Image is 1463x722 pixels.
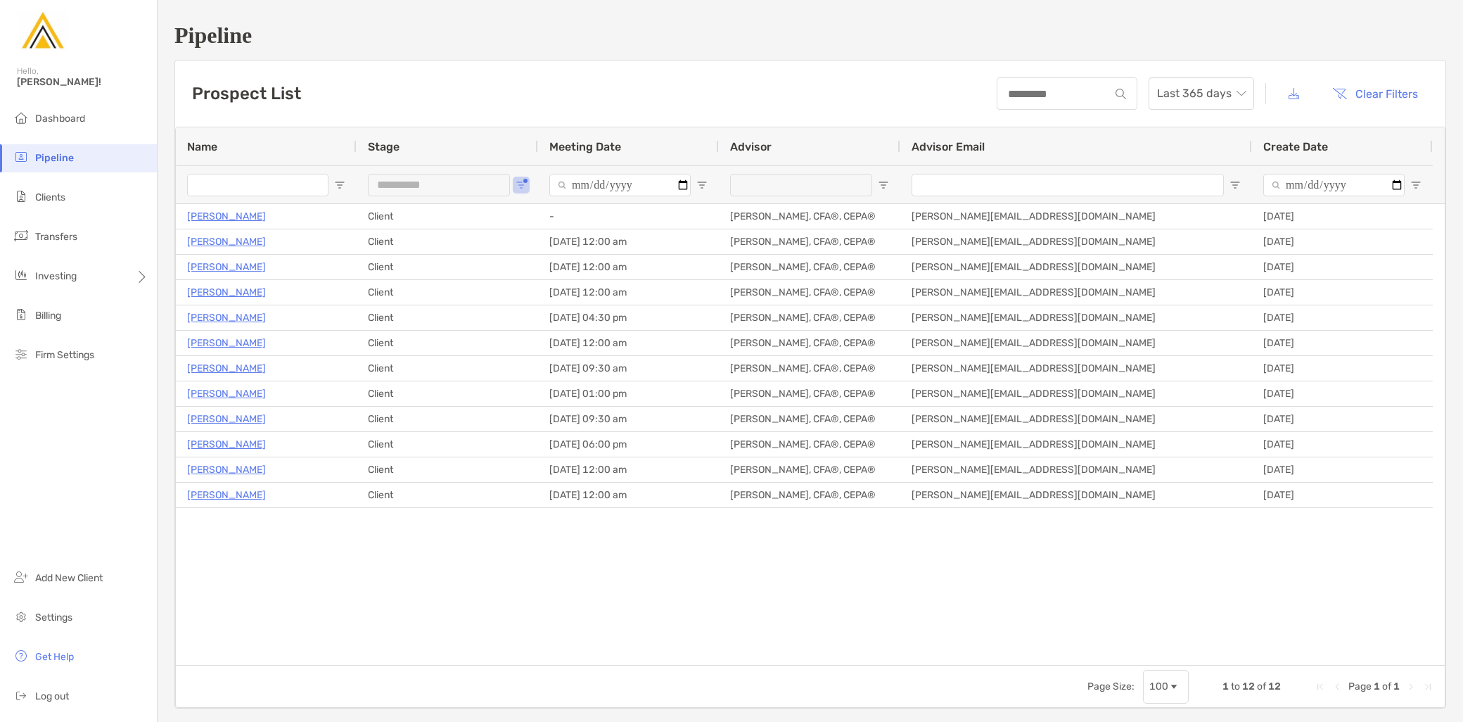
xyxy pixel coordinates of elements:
a: [PERSON_NAME] [187,233,266,251]
div: [DATE] [1252,280,1433,305]
div: Page Size [1143,670,1189,704]
div: Client [357,432,538,457]
img: input icon [1116,89,1126,99]
div: [DATE] 09:30 am [538,407,719,431]
div: [DATE] [1252,381,1433,406]
img: add_new_client icon [13,569,30,585]
span: Clients [35,191,65,203]
div: [PERSON_NAME], CFA®, CEPA® [719,381,900,406]
div: [PERSON_NAME], CFA®, CEPA® [719,280,900,305]
div: Client [357,457,538,482]
div: [DATE] [1252,356,1433,381]
span: Last 365 days [1157,78,1246,109]
a: [PERSON_NAME] [187,258,266,276]
img: dashboard icon [13,109,30,126]
div: [DATE] 12:00 am [538,483,719,507]
img: investing icon [13,267,30,284]
span: Name [187,140,217,153]
a: [PERSON_NAME] [187,436,266,453]
span: 1 [1393,680,1400,692]
span: Get Help [35,651,74,663]
div: [DATE] 06:00 pm [538,432,719,457]
div: 100 [1149,680,1168,692]
input: Name Filter Input [187,174,328,196]
a: [PERSON_NAME] [187,284,266,301]
div: [PERSON_NAME][EMAIL_ADDRESS][DOMAIN_NAME] [900,204,1252,229]
span: Create Date [1263,140,1328,153]
p: [PERSON_NAME] [187,334,266,352]
div: Client [357,407,538,431]
div: Next Page [1405,681,1417,692]
span: Advisor [730,140,772,153]
div: [PERSON_NAME][EMAIL_ADDRESS][DOMAIN_NAME] [900,432,1252,457]
button: Open Filter Menu [878,179,889,191]
div: [PERSON_NAME], CFA®, CEPA® [719,483,900,507]
div: [PERSON_NAME], CFA®, CEPA® [719,229,900,254]
div: [PERSON_NAME][EMAIL_ADDRESS][DOMAIN_NAME] [900,407,1252,431]
div: [PERSON_NAME], CFA®, CEPA® [719,432,900,457]
span: Pipeline [35,152,74,164]
button: Open Filter Menu [1410,179,1422,191]
span: 12 [1268,680,1281,692]
div: Client [357,305,538,330]
div: [DATE] [1252,457,1433,482]
img: firm-settings icon [13,346,30,362]
div: [PERSON_NAME], CFA®, CEPA® [719,255,900,279]
div: [DATE] [1252,255,1433,279]
div: [DATE] 12:00 am [538,255,719,279]
div: [DATE] 12:00 am [538,331,719,355]
span: Settings [35,612,72,623]
a: [PERSON_NAME] [187,385,266,403]
button: Open Filter Menu [696,179,708,191]
span: Investing [35,270,77,282]
div: [PERSON_NAME][EMAIL_ADDRESS][DOMAIN_NAME] [900,255,1252,279]
span: [PERSON_NAME]! [17,76,148,88]
div: [DATE] [1252,331,1433,355]
p: [PERSON_NAME] [187,486,266,504]
h3: Prospect List [192,84,301,103]
h1: Pipeline [174,23,1446,49]
div: Client [357,331,538,355]
span: Firm Settings [35,349,94,361]
input: Meeting Date Filter Input [549,174,691,196]
div: Client [357,483,538,507]
input: Advisor Email Filter Input [912,174,1224,196]
button: Open Filter Menu [516,179,527,191]
a: [PERSON_NAME] [187,309,266,327]
img: billing icon [13,306,30,323]
div: [DATE] 12:00 am [538,229,719,254]
div: [DATE] 01:00 pm [538,381,719,406]
div: Client [357,229,538,254]
button: Clear Filters [1322,78,1429,109]
div: Page Size: [1087,680,1135,692]
span: Add New Client [35,572,103,584]
a: [PERSON_NAME] [187,410,266,428]
span: 1 [1374,680,1380,692]
img: clients icon [13,188,30,205]
div: [PERSON_NAME], CFA®, CEPA® [719,356,900,381]
span: Billing [35,310,61,322]
span: Dashboard [35,113,85,125]
img: settings icon [13,608,30,625]
div: [PERSON_NAME][EMAIL_ADDRESS][DOMAIN_NAME] [900,280,1252,305]
img: transfers icon [13,227,30,244]
img: logout icon [13,687,30,704]
div: [PERSON_NAME], CFA®, CEPA® [719,407,900,431]
div: Previous Page [1331,681,1343,692]
img: get-help icon [13,647,30,664]
button: Open Filter Menu [334,179,345,191]
div: [DATE] [1252,483,1433,507]
div: Client [357,255,538,279]
div: Client [357,204,538,229]
span: of [1382,680,1391,692]
div: [DATE] [1252,407,1433,431]
span: Meeting Date [549,140,621,153]
a: [PERSON_NAME] [187,208,266,225]
div: Client [357,356,538,381]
